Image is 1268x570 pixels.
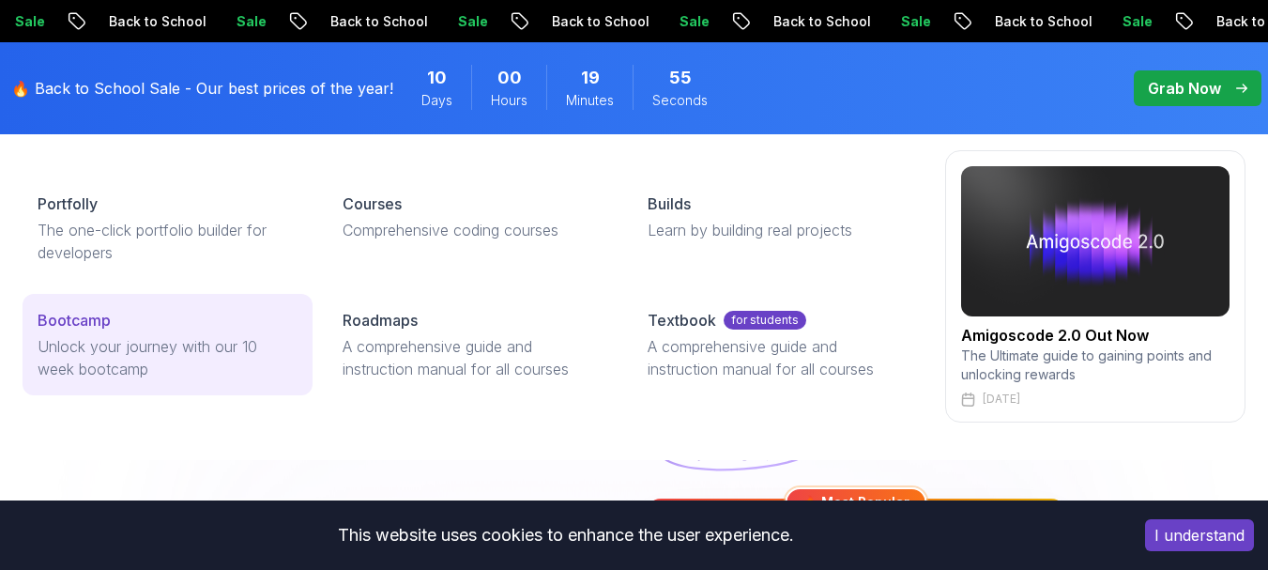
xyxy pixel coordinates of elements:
[648,309,716,331] p: Textbook
[566,91,614,110] span: Minutes
[38,309,111,331] p: Bootcamp
[262,12,390,31] p: Back to School
[491,91,527,110] span: Hours
[38,193,98,215] p: Portfolly
[648,335,908,380] p: A comprehensive guide and instruction manual for all courses
[983,392,1020,407] p: [DATE]
[427,65,447,91] span: 10 Days
[648,219,908,241] p: Learn by building real projects
[633,177,923,256] a: BuildsLearn by building real projects
[390,12,450,31] p: Sale
[652,91,708,110] span: Seconds
[11,77,393,100] p: 🔥 Back to School Sale - Our best prices of the year!
[961,166,1230,316] img: amigoscode 2.0
[633,294,923,395] a: Textbookfor studentsA comprehensive guide and instruction manual for all courses
[1148,77,1221,100] p: Grab Now
[945,150,1245,423] a: amigoscode 2.0Amigoscode 2.0 Out NowThe Ultimate guide to gaining points and unlocking rewards[DATE]
[328,294,618,395] a: RoadmapsA comprehensive guide and instruction manual for all courses
[38,219,298,264] p: The one-click portfolio builder for developers
[343,219,603,241] p: Comprehensive coding courses
[23,177,313,279] a: PortfollyThe one-click portfolio builder for developers
[40,12,168,31] p: Back to School
[705,12,833,31] p: Back to School
[669,65,692,91] span: 55 Seconds
[833,12,893,31] p: Sale
[343,193,402,215] p: Courses
[961,347,1230,384] p: The Ultimate guide to gaining points and unlocking rewards
[724,311,806,330] p: for students
[14,515,1117,556] div: This website uses cookies to enhance the user experience.
[483,12,611,31] p: Back to School
[581,65,600,91] span: 19 Minutes
[1145,519,1254,551] button: Accept cookies
[961,324,1230,347] h2: Amigoscode 2.0 Out Now
[421,91,452,110] span: Days
[23,294,313,395] a: BootcampUnlock your journey with our 10 week bootcamp
[497,65,522,91] span: 0 Hours
[343,309,418,331] p: Roadmaps
[38,335,298,380] p: Unlock your journey with our 10 week bootcamp
[168,12,228,31] p: Sale
[1054,12,1114,31] p: Sale
[648,193,691,215] p: Builds
[343,335,603,380] p: A comprehensive guide and instruction manual for all courses
[611,12,671,31] p: Sale
[926,12,1054,31] p: Back to School
[328,177,618,256] a: CoursesComprehensive coding courses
